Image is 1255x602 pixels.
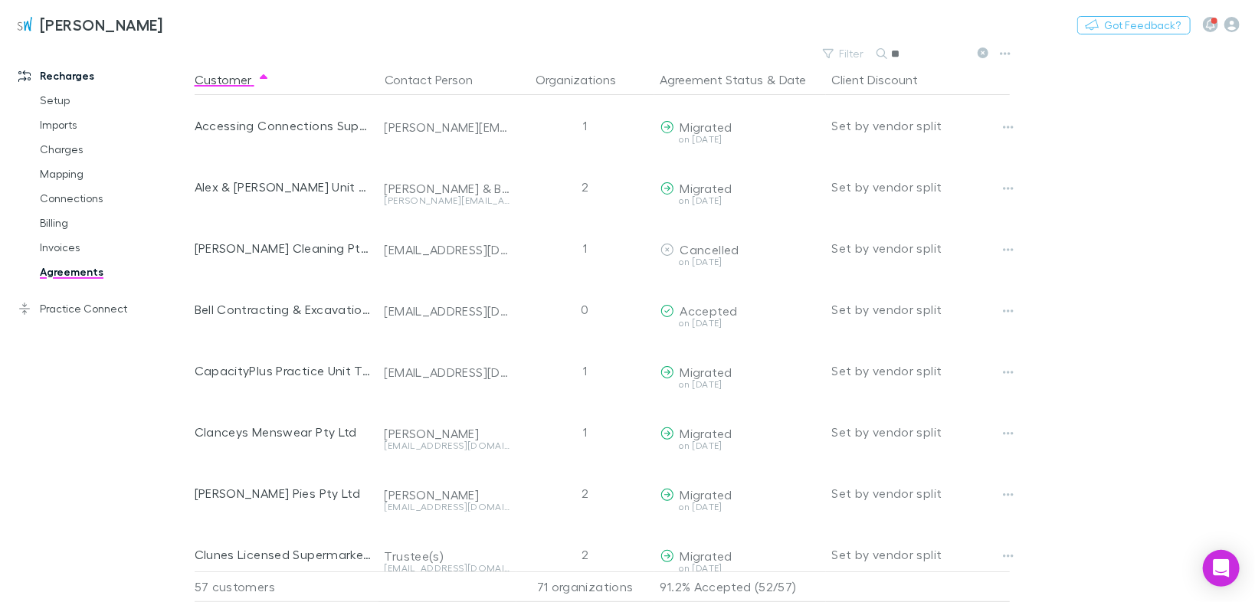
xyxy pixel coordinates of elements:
div: CapacityPlus Practice Unit Trust [195,340,372,401]
div: [EMAIL_ADDRESS][DOMAIN_NAME] [385,242,510,257]
span: Migrated [680,548,732,563]
div: 1 [516,95,654,156]
div: 2 [516,524,654,585]
div: [EMAIL_ADDRESS][DOMAIN_NAME] [385,502,510,512]
span: Migrated [680,119,732,134]
p: 91.2% Accepted (52/57) [660,572,820,601]
div: Set by vendor split [832,463,1010,524]
div: Clunes Licensed Supermarket Unit Trust [195,524,372,585]
a: [PERSON_NAME] [6,6,172,43]
div: Accessing Connections Support Services Pty Ltd [195,95,372,156]
div: Alex & [PERSON_NAME] Unit Trust [195,156,372,218]
div: [EMAIL_ADDRESS][DOMAIN_NAME] [385,564,510,573]
div: 57 customers [195,571,378,602]
div: 2 [516,463,654,524]
div: 2 [516,156,654,218]
div: Clanceys Menswear Pty Ltd [195,401,372,463]
div: Set by vendor split [832,524,1010,585]
span: Cancelled [680,242,739,257]
div: [PERSON_NAME][EMAIL_ADDRESS][DOMAIN_NAME] [385,196,510,205]
div: [PERSON_NAME] Cleaning Pty Ltd [195,218,372,279]
a: Billing [25,211,201,235]
a: Recharges [3,64,201,88]
div: Set by vendor split [832,279,1010,340]
span: Migrated [680,181,732,195]
button: Got Feedback? [1077,16,1191,34]
a: Mapping [25,162,201,186]
div: on [DATE] [660,196,820,205]
a: Agreements [25,260,201,284]
div: Set by vendor split [832,401,1010,463]
h3: [PERSON_NAME] [40,15,163,34]
span: Migrated [680,487,732,502]
button: Agreement Status [660,64,764,95]
button: Organizations [536,64,634,95]
div: [PERSON_NAME] & Bistro [385,181,510,196]
a: Imports [25,113,201,137]
div: on [DATE] [660,257,820,267]
div: [PERSON_NAME] Pies Pty Ltd [195,463,372,524]
div: Set by vendor split [832,95,1010,156]
div: [EMAIL_ADDRESS][DOMAIN_NAME] [385,303,510,319]
div: on [DATE] [660,380,820,389]
a: Charges [25,137,201,162]
div: Set by vendor split [832,156,1010,218]
div: Set by vendor split [832,340,1010,401]
a: Setup [25,88,201,113]
a: Practice Connect [3,296,201,321]
div: on [DATE] [660,135,820,144]
div: Bell Contracting & Excavations Pty Ltd [195,279,372,340]
span: Migrated [680,365,732,379]
div: Trustee(s) [385,548,510,564]
img: Sinclair Wilson's Logo [15,15,34,34]
a: Invoices [25,235,201,260]
div: [PERSON_NAME][EMAIL_ADDRESS][DOMAIN_NAME] [385,119,510,135]
span: Migrated [680,426,732,440]
div: Open Intercom Messenger [1203,550,1240,587]
div: 1 [516,218,654,279]
div: Set by vendor split [832,218,1010,279]
div: on [DATE] [660,319,820,328]
button: Filter [815,44,873,63]
span: Accepted [680,303,738,318]
div: 1 [516,401,654,463]
a: Connections [25,186,201,211]
button: Date [779,64,807,95]
button: Contact Person [385,64,492,95]
button: Client Discount [832,64,937,95]
div: on [DATE] [660,502,820,512]
button: Customer [195,64,270,95]
div: & [660,64,820,95]
div: [EMAIL_ADDRESS][DOMAIN_NAME] [385,365,510,380]
div: on [DATE] [660,441,820,450]
div: on [DATE] [660,564,820,573]
div: 71 organizations [516,571,654,602]
div: [PERSON_NAME] [385,426,510,441]
div: 0 [516,279,654,340]
div: [PERSON_NAME] [385,487,510,502]
div: [EMAIL_ADDRESS][DOMAIN_NAME] [385,441,510,450]
div: 1 [516,340,654,401]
